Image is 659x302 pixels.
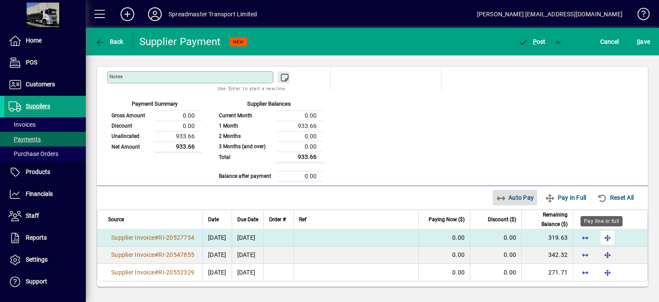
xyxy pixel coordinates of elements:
[108,233,197,242] a: Supplier Invoice#RI-20527754
[4,74,86,95] a: Customers
[598,34,621,49] button: Cancel
[107,121,154,131] td: Discount
[215,121,276,131] td: 1 Month
[154,121,202,131] td: 0.00
[545,191,586,204] span: Pay In Full
[276,121,323,131] td: 933.66
[452,234,465,241] span: 0.00
[158,269,194,276] span: RI-20552329
[215,152,276,162] td: Total
[93,34,126,49] button: Back
[215,141,276,152] td: 3 Months (and over)
[107,141,154,152] td: Net Amount
[208,269,227,276] span: [DATE]
[477,7,623,21] div: [PERSON_NAME] [EMAIL_ADDRESS][DOMAIN_NAME]
[631,2,648,30] a: Knowledge Base
[169,7,257,21] div: Spreadmaster Transport Limited
[26,278,47,285] span: Support
[139,35,221,49] div: Supplier Payment
[215,100,323,110] div: Supplier Balances
[111,269,154,276] span: Supplier Invoice
[9,121,36,128] span: Invoices
[597,191,634,204] span: Reset All
[452,269,465,276] span: 0.00
[154,131,202,141] td: 933.66
[4,52,86,73] a: POS
[154,234,158,241] span: #
[276,141,323,152] td: 0.00
[95,38,124,45] span: Back
[269,215,286,224] span: Order #
[215,131,276,141] td: 2 Months
[527,210,568,229] span: Remaining Balance ($)
[158,251,194,258] span: RI-20547855
[429,215,465,224] span: Paying Now ($)
[208,234,227,241] span: [DATE]
[276,110,323,121] td: 0.00
[594,190,637,205] button: Reset All
[4,162,86,183] a: Products
[86,34,133,49] app-page-header-button: Back
[4,227,86,249] a: Reports
[580,216,623,226] div: Pay line in full
[26,59,37,66] span: POS
[637,35,650,49] span: ave
[26,103,50,110] span: Suppliers
[208,251,227,258] span: [DATE]
[548,251,568,258] span: 342.32
[9,150,58,157] span: Purchase Orders
[276,171,323,181] td: 0.00
[154,269,158,276] span: #
[504,269,516,276] span: 0.00
[154,251,158,258] span: #
[9,136,41,143] span: Payments
[107,131,154,141] td: Unallocated
[548,234,568,241] span: 319.63
[26,37,42,44] span: Home
[488,215,516,224] span: Discount ($)
[4,205,86,227] a: Staff
[4,132,86,146] a: Payments
[533,38,537,45] span: P
[141,6,169,22] button: Profile
[496,191,534,204] span: Auto Pay
[232,247,263,264] td: [DATE]
[26,234,47,241] span: Reports
[215,110,276,121] td: Current Month
[158,234,194,241] span: RI-20527754
[108,250,197,259] a: Supplier Invoice#RI-20547855
[215,91,323,182] app-page-summary-card: Supplier Balances
[111,234,154,241] span: Supplier Invoice
[276,152,323,162] td: 933.66
[237,215,258,224] span: Due Date
[452,251,465,258] span: 0.00
[111,251,154,258] span: Supplier Invoice
[4,271,86,293] a: Support
[154,141,202,152] td: 933.66
[504,251,516,258] span: 0.00
[107,100,202,110] div: Payment Summary
[548,269,568,276] span: 271.71
[26,190,53,197] span: Financials
[218,83,285,93] mat-hint: Use 'Enter' to start a new line
[107,110,154,121] td: Gross Amount
[493,190,538,205] button: Auto Pay
[208,215,219,224] span: Date
[504,234,516,241] span: 0.00
[215,171,276,181] td: Balance after payment
[107,91,202,153] app-page-summary-card: Payment Summary
[26,256,48,263] span: Settings
[299,215,306,224] span: Ref
[26,212,39,219] span: Staff
[233,39,244,45] span: NEW
[518,38,546,45] span: ost
[4,117,86,132] a: Invoices
[26,168,50,175] span: Products
[276,131,323,141] td: 0.00
[108,215,124,224] span: Source
[600,35,619,49] span: Cancel
[637,38,640,45] span: S
[4,183,86,205] a: Financials
[109,73,123,79] mat-label: Notes
[514,34,550,49] button: Post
